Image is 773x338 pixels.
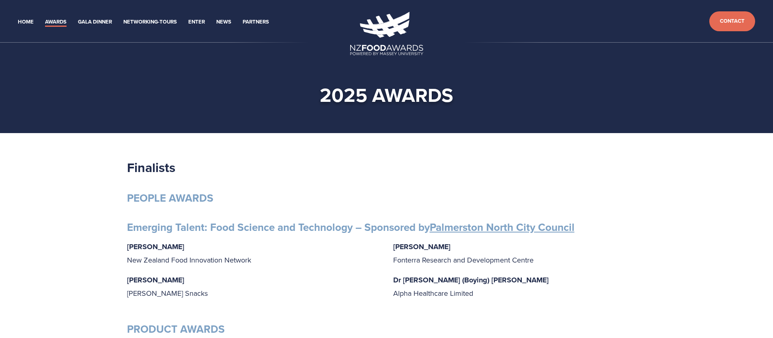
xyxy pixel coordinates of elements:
p: Alpha Healthcare Limited [393,273,646,299]
p: New Zealand Food Innovation Network [127,240,380,266]
strong: Dr [PERSON_NAME] (Boying) [PERSON_NAME] [393,275,549,285]
a: Networking-Tours [123,17,177,27]
strong: PRODUCT AWARDS [127,321,225,337]
strong: [PERSON_NAME] [393,241,450,252]
strong: PEOPLE AWARDS [127,190,213,206]
a: Enter [188,17,205,27]
a: Gala Dinner [78,17,112,27]
strong: Emerging Talent: Food Science and Technology – Sponsored by [127,220,575,235]
a: Palmerston North City Council [430,220,575,235]
p: [PERSON_NAME] Snacks [127,273,380,299]
a: Contact [709,11,755,31]
a: Home [18,17,34,27]
strong: [PERSON_NAME] [127,275,184,285]
a: Awards [45,17,67,27]
p: Fonterra Research and Development Centre [393,240,646,266]
a: News [216,17,231,27]
h1: 2025 awards [140,83,633,107]
a: Partners [243,17,269,27]
strong: [PERSON_NAME] [127,241,184,252]
strong: Finalists [127,158,175,177]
